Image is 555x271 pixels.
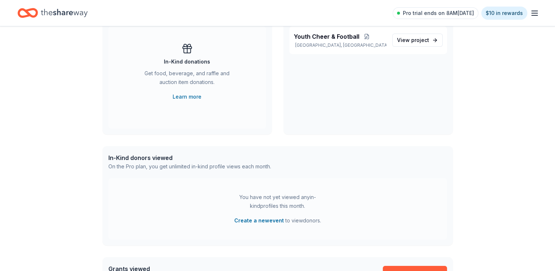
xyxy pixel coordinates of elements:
span: Youth Cheer & Football [294,32,359,41]
a: $10 in rewards [481,7,527,20]
a: Pro trial ends on 8AM[DATE] [393,7,478,19]
button: Create a newevent [234,216,284,225]
span: Pro trial ends on 8AM[DATE] [403,9,474,18]
a: Learn more [173,92,201,101]
div: On the Pro plan, you get unlimited in-kind profile views each month. [108,162,271,171]
span: View [397,36,429,45]
p: [GEOGRAPHIC_DATA], [GEOGRAPHIC_DATA] [294,42,386,48]
a: Home [18,4,88,22]
div: You have not yet viewed any in-kind profiles this month. [232,193,323,210]
div: In-Kind donors viewed [108,153,271,162]
span: to view donors . [234,216,321,225]
a: View project [392,34,443,47]
div: Get food, beverage, and raffle and auction item donations. [138,69,237,89]
div: In-Kind donations [164,57,210,66]
span: project [411,37,429,43]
